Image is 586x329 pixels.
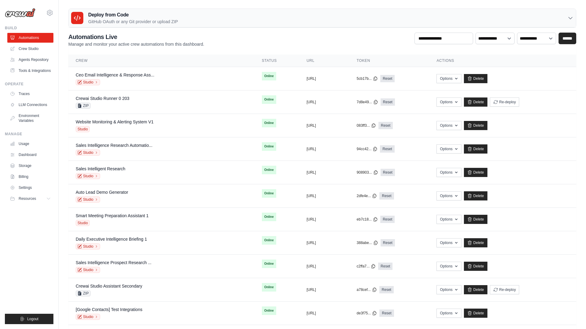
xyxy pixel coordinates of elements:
[7,172,53,182] a: Billing
[76,307,142,312] a: [Google Contacts] Test Integrations
[436,121,461,130] button: Options
[464,309,487,318] a: Delete
[357,147,378,151] button: 94cc42...
[76,96,129,101] a: Crewai Studio Runner 0 203
[436,74,461,83] button: Options
[379,310,394,317] a: Reset
[262,142,276,151] span: Online
[76,284,142,288] a: Crewai Studio Assistant Secondary
[262,119,276,127] span: Online
[381,239,395,246] a: Reset
[7,33,53,43] a: Automations
[5,26,53,30] div: Build
[357,264,376,269] button: c2ffa7...
[357,76,378,81] button: 5cb17b...
[436,215,461,224] button: Options
[76,243,100,249] a: Studio
[5,82,53,87] div: Operate
[262,283,276,292] span: Online
[349,55,429,67] th: Token
[357,100,378,104] button: 7d8e49...
[379,286,394,293] a: Reset
[7,55,53,65] a: Agents Repository
[88,19,178,25] p: GitHub OAuth or any Git provider or upload ZIP
[436,238,461,247] button: Options
[76,126,90,132] span: Studio
[464,285,487,294] a: Delete
[76,260,151,265] a: Sales Intelligence Prospect Research ...
[7,139,53,149] a: Usage
[7,161,53,171] a: Storage
[380,75,395,82] a: Reset
[76,267,100,273] a: Studio
[464,97,487,107] a: Delete
[7,44,53,54] a: Crew Studio
[381,98,395,106] a: Reset
[262,213,276,221] span: Online
[7,100,53,110] a: LLM Connections
[357,311,377,316] button: de3f75...
[76,173,100,179] a: Studio
[7,150,53,160] a: Dashboard
[379,192,394,200] a: Reset
[76,103,91,109] span: ZIP
[378,263,392,270] a: Reset
[5,314,53,324] button: Logout
[429,55,576,67] th: Actions
[490,285,519,294] button: Re-deploy
[262,95,276,104] span: Online
[7,111,53,126] a: Environment Variables
[7,66,53,76] a: Tools & Integrations
[436,97,461,107] button: Options
[68,41,204,47] p: Manage and monitor your active crew automations from this dashboard.
[76,290,91,296] span: ZIP
[464,168,487,177] a: Delete
[357,217,378,222] button: eb7c18...
[7,89,53,99] a: Traces
[76,190,128,195] a: Auto Lead Demo Generator
[436,191,461,200] button: Options
[88,11,178,19] h3: Deploy from Code
[255,55,299,67] th: Status
[262,306,276,315] span: Online
[262,260,276,268] span: Online
[262,236,276,245] span: Online
[464,191,487,200] a: Delete
[380,216,395,223] a: Reset
[464,121,487,130] a: Delete
[76,79,100,85] a: Studio
[490,97,519,107] button: Re-deploy
[436,144,461,154] button: Options
[76,237,147,242] a: Daily Executive Intelligence Briefing 1
[76,314,100,320] a: Studio
[357,123,376,128] button: 083ff3...
[76,73,154,77] a: Ceo Email Intelligence & Response Ass...
[357,287,377,292] button: a78cef...
[76,143,152,148] a: Sales Intelligence Research Automatio...
[436,262,461,271] button: Options
[464,74,487,83] a: Delete
[381,169,395,176] a: Reset
[68,55,255,67] th: Crew
[357,240,378,245] button: 388abe...
[464,215,487,224] a: Delete
[357,193,377,198] button: 2dfe4e...
[19,196,36,201] span: Resources
[5,132,53,136] div: Manage
[299,55,349,67] th: URL
[76,119,154,124] a: Website Monitoring & Alerting System V1
[464,262,487,271] a: Delete
[76,166,125,171] a: Sales Intelligent Research
[5,8,35,17] img: Logo
[262,72,276,80] span: Online
[464,238,487,247] a: Delete
[68,33,204,41] h2: Automations Live
[76,220,90,226] span: Studio
[262,166,276,174] span: Online
[380,145,394,153] a: Reset
[436,309,461,318] button: Options
[76,150,100,156] a: Studio
[76,213,149,218] a: Smart Meeting Preparation Assistant 1
[357,170,378,175] button: 908903...
[27,317,38,321] span: Logout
